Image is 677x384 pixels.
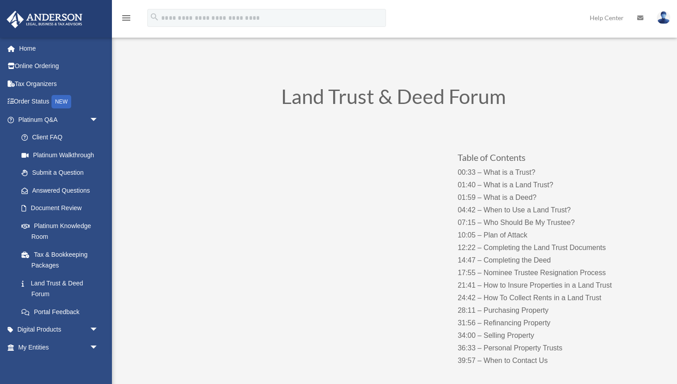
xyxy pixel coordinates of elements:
a: Digital Productsarrow_drop_down [6,321,112,339]
a: Submit a Question [13,164,112,182]
a: Land Trust & Deed Forum [13,274,107,303]
img: Anderson Advisors Platinum Portal [4,11,85,28]
a: Order StatusNEW [6,93,112,111]
span: arrow_drop_down [90,321,107,339]
a: Tax Organizers [6,75,112,93]
a: Document Review [13,199,112,217]
a: Platinum Q&Aarrow_drop_down [6,111,112,129]
a: Client FAQ [13,129,112,147]
i: search [150,12,159,22]
h3: Table of Contents [458,153,634,166]
a: Home [6,39,112,57]
a: My Entitiesarrow_drop_down [6,338,112,356]
h1: Land Trust & Deed Forum [152,86,635,111]
a: Platinum Knowledge Room [13,217,112,246]
a: Portal Feedback [13,303,112,321]
span: arrow_drop_down [90,111,107,129]
a: menu [121,16,132,23]
i: menu [121,13,132,23]
a: Answered Questions [13,181,112,199]
a: Tax & Bookkeeping Packages [13,246,112,274]
div: NEW [51,95,71,108]
a: Online Ordering [6,57,112,75]
span: arrow_drop_down [90,338,107,357]
p: 00:33 – What is a Trust? 01:40 – What is a Land Trust? 01:59 – What is a Deed? 04:42 – When to Us... [458,166,634,367]
a: Platinum Walkthrough [13,146,112,164]
img: User Pic [657,11,670,24]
